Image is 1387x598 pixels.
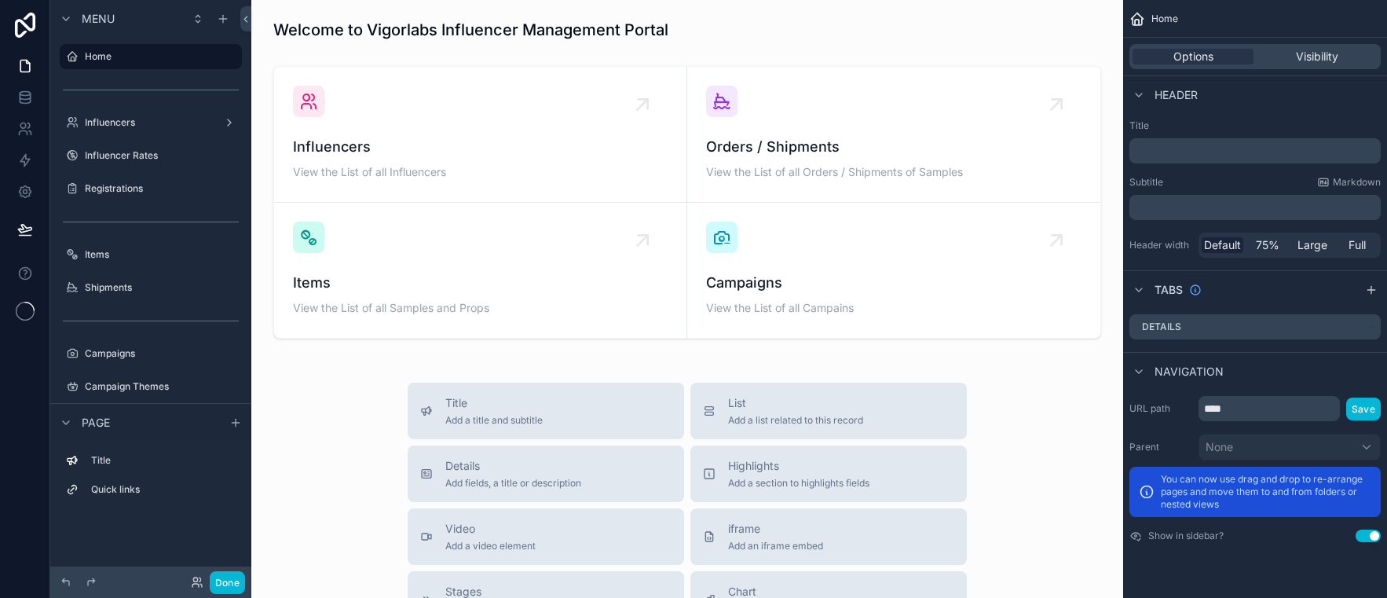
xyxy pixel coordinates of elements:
[1317,176,1381,189] a: Markdown
[1296,49,1338,64] span: Visibility
[1161,473,1371,511] p: You can now use drag and drop to re-arrange pages and move them to and from folders or nested views
[60,374,242,399] a: Campaign Themes
[85,347,239,360] label: Campaigns
[1349,237,1366,253] span: Full
[1129,441,1192,453] label: Parent
[445,395,543,411] span: Title
[60,176,242,201] a: Registrations
[60,242,242,267] a: Items
[1155,87,1198,103] span: Header
[85,149,239,162] label: Influencer Rates
[60,341,242,366] a: Campaigns
[445,414,543,427] span: Add a title and subtitle
[50,441,251,518] div: scrollable content
[1206,439,1233,455] span: None
[690,383,967,439] button: ListAdd a list related to this record
[445,521,536,537] span: Video
[445,477,581,490] span: Add fields, a title or description
[85,182,239,195] label: Registrations
[1297,237,1327,253] span: Large
[408,508,684,565] button: VideoAdd a video element
[728,477,869,490] span: Add a section to highlights fields
[85,281,239,294] label: Shipments
[60,44,242,69] a: Home
[1155,282,1183,298] span: Tabs
[91,454,236,467] label: Title
[1199,434,1381,460] button: None
[728,540,823,552] span: Add an iframe embed
[85,50,232,63] label: Home
[1129,239,1192,251] label: Header width
[728,458,869,474] span: Highlights
[85,380,239,393] label: Campaign Themes
[1148,530,1224,542] label: Show in sidebar?
[1151,13,1178,25] span: Home
[728,521,823,537] span: iframe
[408,446,684,502] button: DetailsAdd fields, a title or description
[728,395,863,411] span: List
[1333,176,1381,189] span: Markdown
[60,143,242,168] a: Influencer Rates
[1155,364,1224,380] span: Navigation
[1256,237,1279,253] span: 75%
[82,415,110,431] span: Page
[1129,138,1381,163] div: scrollable content
[60,275,242,300] a: Shipments
[1173,49,1213,64] span: Options
[91,483,236,496] label: Quick links
[1129,195,1381,220] div: scrollable content
[85,116,217,129] label: Influencers
[1129,402,1192,415] label: URL path
[690,508,967,565] button: iframeAdd an iframe embed
[728,414,863,427] span: Add a list related to this record
[60,110,242,135] a: Influencers
[445,458,581,474] span: Details
[445,540,536,552] span: Add a video element
[1129,176,1163,189] label: Subtitle
[1204,237,1241,253] span: Default
[690,446,967,502] button: HighlightsAdd a section to highlights fields
[85,248,239,261] label: Items
[1142,321,1181,333] label: Details
[210,571,245,594] button: Done
[82,11,115,27] span: Menu
[1346,398,1381,420] button: Save
[408,383,684,439] button: TitleAdd a title and subtitle
[1129,119,1381,132] label: Title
